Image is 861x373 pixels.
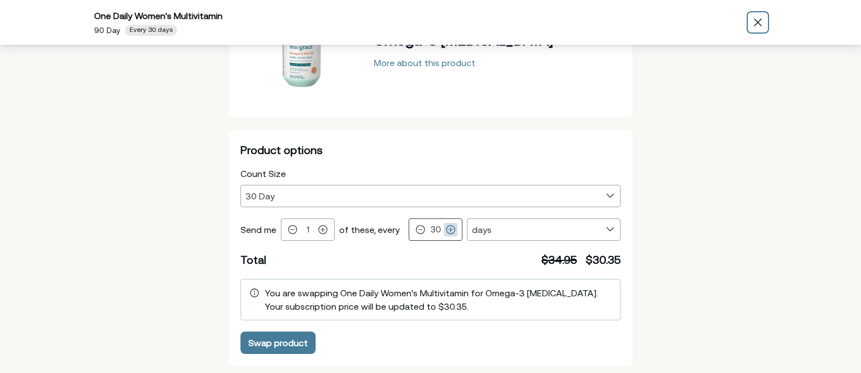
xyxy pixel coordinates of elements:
div: 90 Day [94,26,121,34]
s: $34.95 [541,253,577,266]
form: Product options [240,167,621,354]
span: of these, every [339,225,400,235]
span: Send me [240,225,276,235]
span: Count Size [240,169,286,179]
span: Every 30 days [129,26,173,35]
input: 0 [427,225,444,234]
span: Close [749,13,767,31]
input: 0 [299,225,316,234]
span: $30.35 [586,253,621,266]
button: Swap product [240,332,316,354]
span: Product options [240,143,322,156]
span: One Daily Women's Multivitamin [94,11,223,21]
div: Swap product [248,338,308,347]
div: More about this product [374,58,475,67]
span: Omega-3 [MEDICAL_DATA] [374,32,553,48]
span: You are swapping One Daily Women's Multivitamin for Omega-3 [MEDICAL_DATA]. Your subscription pri... [265,288,598,311]
span: Total [240,253,266,266]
